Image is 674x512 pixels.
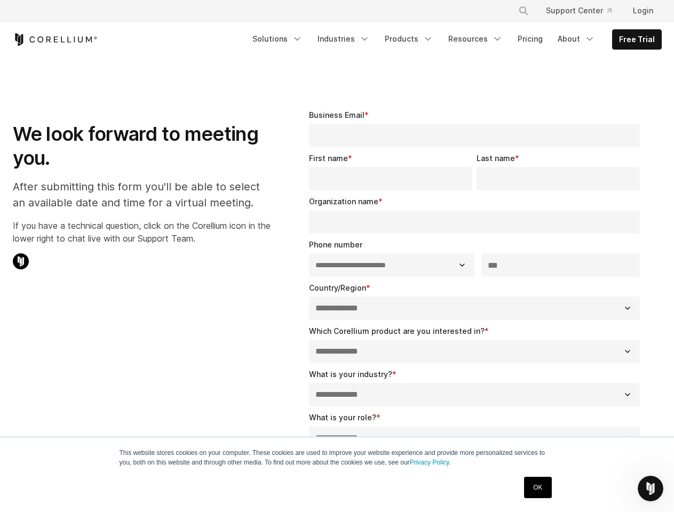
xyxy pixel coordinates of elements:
[311,29,376,49] a: Industries
[524,477,551,498] a: OK
[13,179,271,211] p: After submitting this form you'll be able to select an available date and time for a virtual meet...
[511,29,549,49] a: Pricing
[120,448,555,467] p: This website stores cookies on your computer. These cookies are used to improve your website expe...
[505,1,662,20] div: Navigation Menu
[246,29,309,49] a: Solutions
[309,197,378,206] span: Organization name
[477,154,515,163] span: Last name
[309,240,362,249] span: Phone number
[551,29,601,49] a: About
[378,29,440,49] a: Products
[638,476,663,501] iframe: Intercom live chat
[537,1,620,20] a: Support Center
[13,219,271,245] p: If you have a technical question, click on the Corellium icon in the lower right to chat live wit...
[309,110,364,119] span: Business Email
[13,122,271,170] h1: We look forward to meeting you.
[309,370,392,379] span: What is your industry?
[309,283,366,292] span: Country/Region
[410,459,451,466] a: Privacy Policy.
[246,29,662,50] div: Navigation Menu
[624,1,662,20] a: Login
[309,154,348,163] span: First name
[13,253,29,269] img: Corellium Chat Icon
[442,29,509,49] a: Resources
[514,1,533,20] button: Search
[309,413,376,422] span: What is your role?
[309,326,485,335] span: Which Corellium product are you interested in?
[13,33,98,46] a: Corellium Home
[613,30,661,49] a: Free Trial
